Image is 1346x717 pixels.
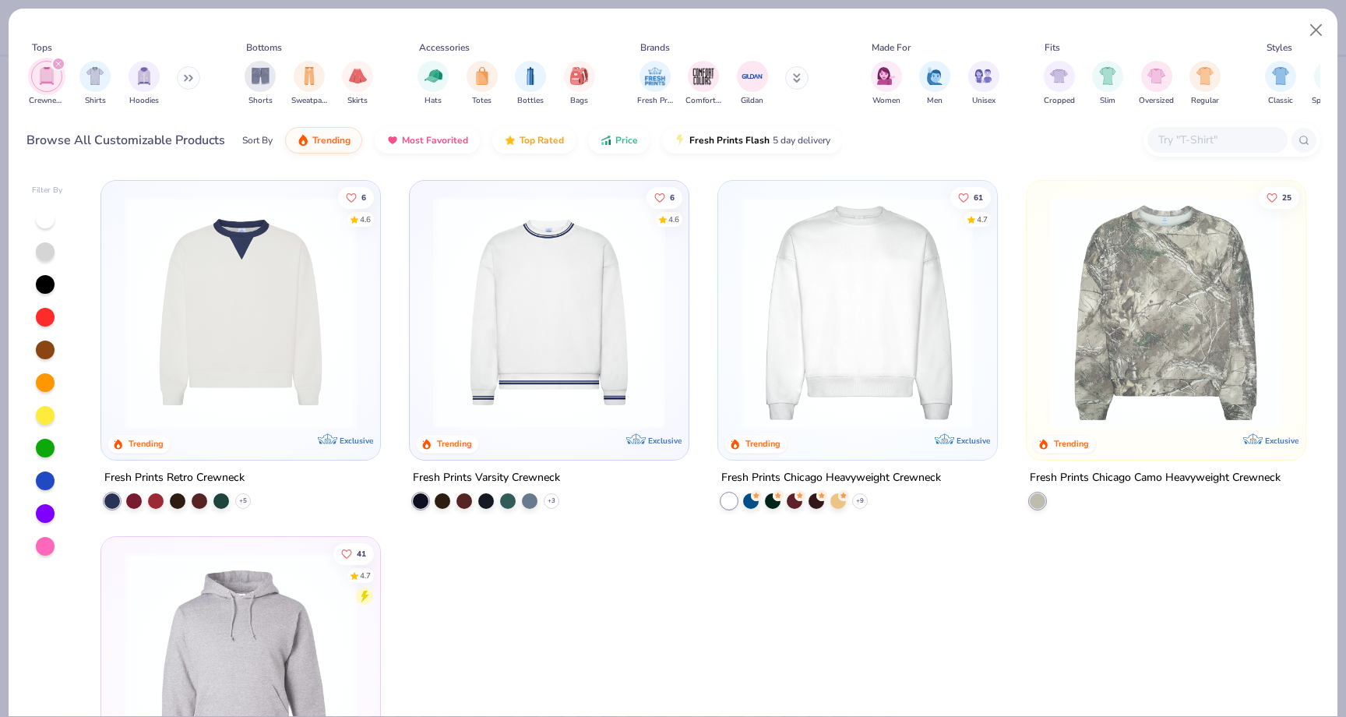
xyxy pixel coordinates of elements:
img: Oversized Image [1147,67,1165,85]
div: filter for Totes [467,61,498,107]
div: Bottoms [246,41,282,55]
span: Exclusive [648,436,682,446]
span: Exclusive [1264,436,1298,446]
button: filter button [685,61,721,107]
span: Skirts [347,95,368,107]
img: Regular Image [1196,67,1214,85]
button: Trending [285,127,362,154]
span: 41 [358,549,367,557]
img: 4d4398e1-a86f-4e3e-85fd-b9623566810e [425,196,673,429]
div: filter for Oversized [1139,61,1174,107]
span: Crewnecks [29,95,65,107]
span: Exclusive [340,436,373,446]
div: Accessories [419,41,470,55]
div: Fresh Prints Chicago Heavyweight Crewneck [721,468,941,488]
span: Fresh Prints Flash [689,134,770,147]
span: Fresh Prints [637,95,673,107]
div: 4.6 [361,214,372,225]
div: 4.6 [668,214,679,225]
span: 6 [362,193,367,201]
div: Fresh Prints Retro Crewneck [104,468,245,488]
button: Like [334,542,375,564]
button: filter button [564,61,595,107]
button: filter button [515,61,546,107]
div: filter for Hats [418,61,449,107]
div: Brands [640,41,670,55]
span: Shorts [248,95,273,107]
img: Totes Image [474,67,491,85]
span: Shirts [85,95,106,107]
div: filter for Shorts [245,61,276,107]
div: filter for Women [871,61,902,107]
div: filter for Sweatpants [291,61,327,107]
button: Close [1302,16,1331,45]
span: Top Rated [520,134,564,147]
div: Browse All Customizable Products [26,131,225,150]
img: Bottles Image [522,67,539,85]
div: Tops [32,41,52,55]
img: TopRated.gif [504,134,516,147]
span: Cropped [1044,95,1075,107]
div: filter for Regular [1189,61,1221,107]
span: + 3 [548,496,555,506]
button: Like [647,186,682,208]
div: 4.7 [361,570,372,581]
img: b6dde052-8961-424d-8094-bd09ce92eca4 [673,196,921,429]
div: filter for Crewnecks [29,61,65,107]
img: Gildan Image [741,65,764,88]
img: Comfort Colors Image [692,65,715,88]
button: filter button [737,61,768,107]
img: 3abb6cdb-110e-4e18-92a0-dbcd4e53f056 [117,196,365,429]
button: Like [950,186,991,208]
img: Skirts Image [349,67,367,85]
div: filter for Slim [1092,61,1123,107]
img: Fresh Prints Image [643,65,667,88]
div: Fits [1045,41,1060,55]
button: Fresh Prints Flash5 day delivery [662,127,842,154]
button: filter button [129,61,160,107]
img: most_fav.gif [386,134,399,147]
button: filter button [871,61,902,107]
span: Unisex [972,95,995,107]
div: filter for Gildan [737,61,768,107]
button: Top Rated [492,127,576,154]
span: Most Favorited [402,134,468,147]
button: filter button [29,61,65,107]
button: filter button [1189,61,1221,107]
img: Hoodies Image [136,67,153,85]
img: 1358499d-a160-429c-9f1e-ad7a3dc244c9 [734,196,981,429]
div: filter for Comfort Colors [685,61,721,107]
span: Men [927,95,943,107]
img: Cropped Image [1050,67,1068,85]
span: 61 [974,193,983,201]
div: filter for Classic [1265,61,1296,107]
img: Classic Image [1272,67,1290,85]
span: Totes [472,95,492,107]
div: filter for Bottles [515,61,546,107]
div: filter for Cropped [1044,61,1075,107]
button: filter button [1265,61,1296,107]
span: Gildan [741,95,763,107]
span: Women [872,95,900,107]
span: Bags [570,95,588,107]
span: Trending [312,134,351,147]
span: Slim [1100,95,1115,107]
button: Like [339,186,375,208]
div: filter for Skirts [342,61,373,107]
span: 25 [1282,193,1291,201]
span: Hats [425,95,442,107]
div: filter for Shirts [79,61,111,107]
button: filter button [1139,61,1174,107]
img: Unisex Image [974,67,992,85]
div: Made For [872,41,911,55]
button: filter button [342,61,373,107]
div: 4.7 [977,214,988,225]
div: Fresh Prints Varsity Crewneck [413,468,560,488]
span: Exclusive [957,436,990,446]
button: filter button [968,61,999,107]
span: Classic [1268,95,1293,107]
div: filter for Hoodies [129,61,160,107]
button: filter button [637,61,673,107]
button: Most Favorited [375,127,480,154]
img: Sweatpants Image [301,67,318,85]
